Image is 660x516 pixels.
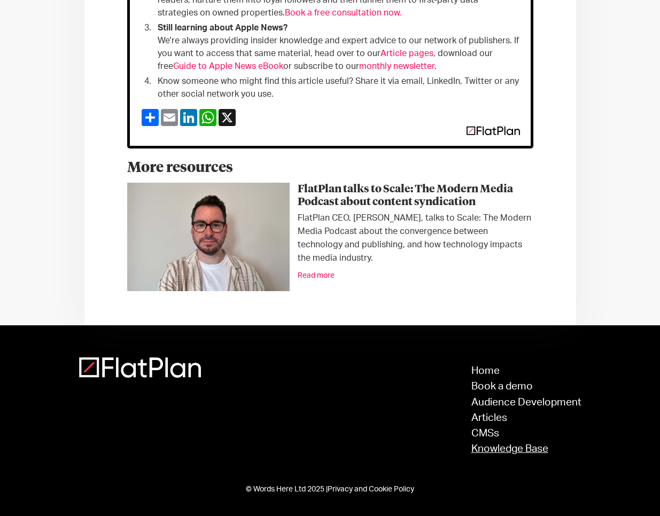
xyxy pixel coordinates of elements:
[141,109,160,126] a: Share
[179,109,198,126] a: LinkedIn
[471,397,581,408] a: Audience Development
[173,62,283,71] a: Guide to Apple News eBook
[218,109,237,126] a: X
[153,21,520,73] li: We're always providing insider knowledge and expert advice to our network of publishers. If you w...
[127,154,533,183] h1: More resources
[298,272,335,279] a: Read more
[79,484,581,495] div: © Words Here Ltd 2025 |
[359,62,434,71] a: monthly newsletter
[471,413,581,423] a: Articles
[328,486,414,493] a: Privacy and Cookie Policy
[285,9,402,17] a: Book a free consultation now.
[471,381,581,392] a: Book a demo
[160,109,179,126] a: Email
[381,49,433,58] a: Article pages
[127,183,533,208] a: FlatPlan talks to Scale: The Modern Media Podcast about content syndication
[153,75,520,100] li: Know someone who might find this article useful? Share it via email, LinkedIn, Twitter or any oth...
[127,212,533,265] div: FlatPlan CEO, [PERSON_NAME], talks to Scale: The Modern Media Podcast about the convergence betwe...
[198,109,218,126] a: WhatsApp
[471,444,581,454] a: Knowledge Base
[471,366,581,376] a: Home
[471,428,581,439] a: CMSs
[158,24,288,32] strong: Still learning about Apple News?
